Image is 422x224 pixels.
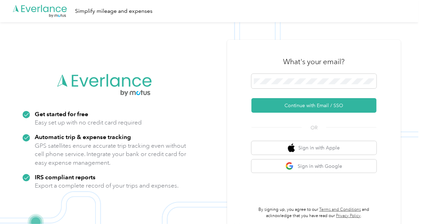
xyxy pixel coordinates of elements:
[283,57,345,67] h3: What's your email?
[336,213,361,218] a: Privacy Policy
[35,118,142,127] p: Easy set up with no credit card required
[35,133,131,140] strong: Automatic trip & expense tracking
[251,160,377,173] button: google logoSign in with Google
[251,141,377,155] button: apple logoSign in with Apple
[75,7,152,16] div: Simplify mileage and expenses
[288,144,295,152] img: apple logo
[319,207,361,212] a: Terms and Conditions
[35,110,88,118] strong: Get started for free
[251,207,377,219] p: By signing up, you agree to our and acknowledge that you have read our .
[286,162,294,171] img: google logo
[35,141,187,167] p: GPS satellites ensure accurate trip tracking even without cell phone service. Integrate your bank...
[35,181,179,190] p: Export a complete record of your trips and expenses.
[251,98,377,113] button: Continue with Email / SSO
[302,124,326,131] span: OR
[35,173,96,181] strong: IRS compliant reports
